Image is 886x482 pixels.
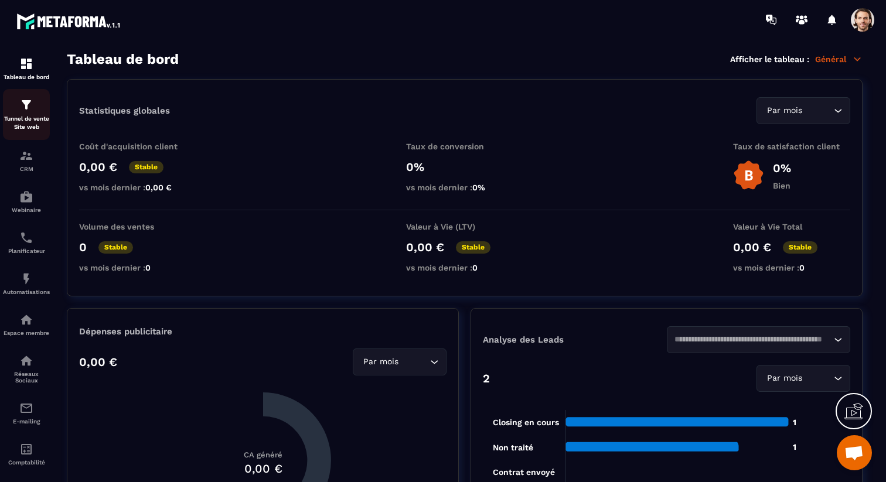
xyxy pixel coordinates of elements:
input: Search for option [805,104,831,117]
img: formation [19,57,33,71]
a: accountantaccountantComptabilité [3,433,50,474]
tspan: Closing en cours [493,418,559,428]
a: social-networksocial-networkRéseaux Sociaux [3,345,50,392]
img: b-badge-o.b3b20ee6.svg [733,160,764,191]
p: Statistiques globales [79,105,170,116]
span: Par mois [764,372,805,385]
p: Planificateur [3,248,50,254]
p: Général [815,54,863,64]
a: formationformationCRM [3,140,50,181]
p: 0,00 € [79,160,117,174]
p: Tunnel de vente Site web [3,115,50,131]
tspan: Non traité [493,443,533,452]
img: formation [19,149,33,163]
div: Search for option [756,97,850,124]
p: Stable [129,161,163,173]
p: 0,00 € [406,240,444,254]
p: Webinaire [3,207,50,213]
a: automationsautomationsAutomatisations [3,263,50,304]
p: 0,00 € [79,355,117,369]
span: 0% [472,183,485,192]
p: vs mois dernier : [406,183,523,192]
p: Volume des ventes [79,222,196,231]
p: 0,00 € [733,240,771,254]
p: Bien [773,181,791,190]
div: Search for option [353,348,447,375]
a: automationsautomationsWebinaire [3,181,50,222]
img: formation [19,98,33,112]
p: Taux de satisfaction client [733,142,850,151]
span: Par mois [360,355,401,368]
p: vs mois dernier : [733,263,850,272]
span: 0,00 € [145,183,172,192]
p: E-mailing [3,418,50,425]
p: 2 [483,371,490,385]
p: Stable [98,241,133,254]
p: CRM [3,166,50,172]
p: Stable [456,241,490,254]
img: accountant [19,442,33,456]
p: Taux de conversion [406,142,523,151]
p: 0% [773,161,791,175]
img: scheduler [19,231,33,245]
input: Search for option [401,355,427,368]
p: vs mois dernier : [406,263,523,272]
h3: Tableau de bord [67,51,179,67]
a: schedulerschedulerPlanificateur [3,222,50,263]
div: Ouvrir le chat [837,435,872,470]
img: email [19,401,33,415]
p: Stable [783,241,817,254]
a: automationsautomationsEspace membre [3,304,50,345]
p: Dépenses publicitaire [79,326,447,337]
img: automations [19,190,33,204]
p: Analyse des Leads [483,334,667,345]
p: Valeur à Vie (LTV) [406,222,523,231]
p: Tableau de bord [3,74,50,80]
a: formationformationTableau de bord [3,48,50,89]
input: Search for option [805,372,831,385]
p: vs mois dernier : [79,183,196,192]
span: Par mois [764,104,805,117]
p: Comptabilité [3,459,50,466]
p: Espace membre [3,330,50,336]
img: automations [19,272,33,286]
p: Automatisations [3,289,50,295]
p: Coût d'acquisition client [79,142,196,151]
a: formationformationTunnel de vente Site web [3,89,50,140]
input: Search for option [674,333,832,346]
div: Search for option [667,326,851,353]
p: Afficher le tableau : [730,54,809,64]
img: logo [16,11,122,32]
span: 0 [145,263,151,272]
p: 0% [406,160,523,174]
p: 0 [79,240,87,254]
tspan: Contrat envoyé [493,467,555,477]
span: 0 [472,263,478,272]
p: Valeur à Vie Total [733,222,850,231]
p: vs mois dernier : [79,263,196,272]
div: Search for option [756,365,850,392]
img: social-network [19,354,33,368]
span: 0 [799,263,805,272]
a: emailemailE-mailing [3,392,50,433]
img: automations [19,313,33,327]
p: Réseaux Sociaux [3,371,50,384]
